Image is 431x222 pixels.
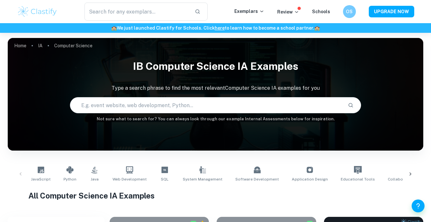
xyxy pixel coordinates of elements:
a: IA [38,41,43,50]
span: System Management [183,176,222,182]
span: Web Development [113,176,147,182]
input: Search for any exemplars... [84,3,190,21]
a: Schools [312,9,330,14]
button: OS [343,5,356,18]
button: Search [345,100,356,111]
h6: We just launched Clastify for Schools. Click to learn how to become a school partner. [1,24,430,32]
h1: IB Computer Science IA examples [8,56,423,77]
span: 🏫 [314,25,320,31]
span: Software Development [235,176,279,182]
span: Java [91,176,99,182]
span: Educational Tools [341,176,375,182]
span: Application Design [292,176,328,182]
span: JavaScript [31,176,51,182]
input: E.g. event website, web development, Python... [70,96,342,114]
h6: Not sure what to search for? You can always look through our example Internal Assessments below f... [8,116,423,122]
button: Help and Feedback [412,199,425,212]
button: UPGRADE NOW [369,6,414,17]
p: Review [277,8,299,15]
h6: OS [346,8,353,15]
a: Home [14,41,26,50]
a: here [215,25,225,31]
span: 🏫 [111,25,117,31]
p: Type a search phrase to find the most relevant Computer Science IA examples for you [8,84,423,92]
span: SQL [161,176,169,182]
p: Computer Science [54,42,93,49]
h1: All Computer Science IA Examples [28,190,402,201]
img: Clastify logo [17,5,58,18]
span: Python [64,176,76,182]
p: Exemplars [234,8,264,15]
